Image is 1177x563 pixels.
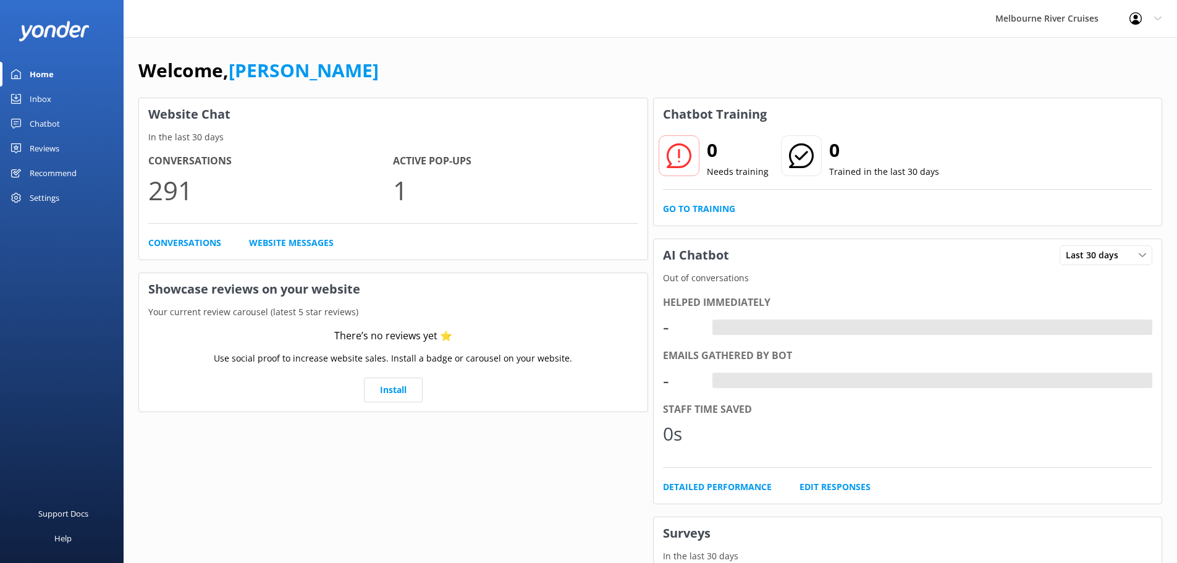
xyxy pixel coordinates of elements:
[249,236,334,250] a: Website Messages
[663,402,1153,418] div: Staff time saved
[139,305,648,319] p: Your current review carousel (latest 5 star reviews)
[139,273,648,305] h3: Showcase reviews on your website
[138,56,379,85] h1: Welcome,
[663,419,700,449] div: 0s
[54,526,72,551] div: Help
[139,130,648,144] p: In the last 30 days
[654,517,1162,549] h3: Surveys
[712,373,722,389] div: -
[829,165,939,179] p: Trained in the last 30 days
[393,169,638,211] p: 1
[654,239,738,271] h3: AI Chatbot
[19,21,90,41] img: yonder-white-logo.png
[364,378,423,402] a: Install
[393,153,638,169] h4: Active Pop-ups
[30,185,59,210] div: Settings
[334,328,452,344] div: There’s no reviews yet ⭐
[1066,248,1126,262] span: Last 30 days
[38,501,88,526] div: Support Docs
[148,153,393,169] h4: Conversations
[707,135,769,165] h2: 0
[30,87,51,111] div: Inbox
[663,312,700,342] div: -
[30,111,60,136] div: Chatbot
[30,136,59,161] div: Reviews
[30,62,54,87] div: Home
[654,98,776,130] h3: Chatbot Training
[139,98,648,130] h3: Website Chat
[663,348,1153,364] div: Emails gathered by bot
[663,480,772,494] a: Detailed Performance
[707,165,769,179] p: Needs training
[214,352,572,365] p: Use social proof to increase website sales. Install a badge or carousel on your website.
[663,202,735,216] a: Go to Training
[148,169,393,211] p: 291
[663,366,700,396] div: -
[654,549,1162,563] p: In the last 30 days
[30,161,77,185] div: Recommend
[829,135,939,165] h2: 0
[663,295,1153,311] div: Helped immediately
[799,480,871,494] a: Edit Responses
[229,57,379,83] a: [PERSON_NAME]
[148,236,221,250] a: Conversations
[712,320,722,336] div: -
[654,271,1162,285] p: Out of conversations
